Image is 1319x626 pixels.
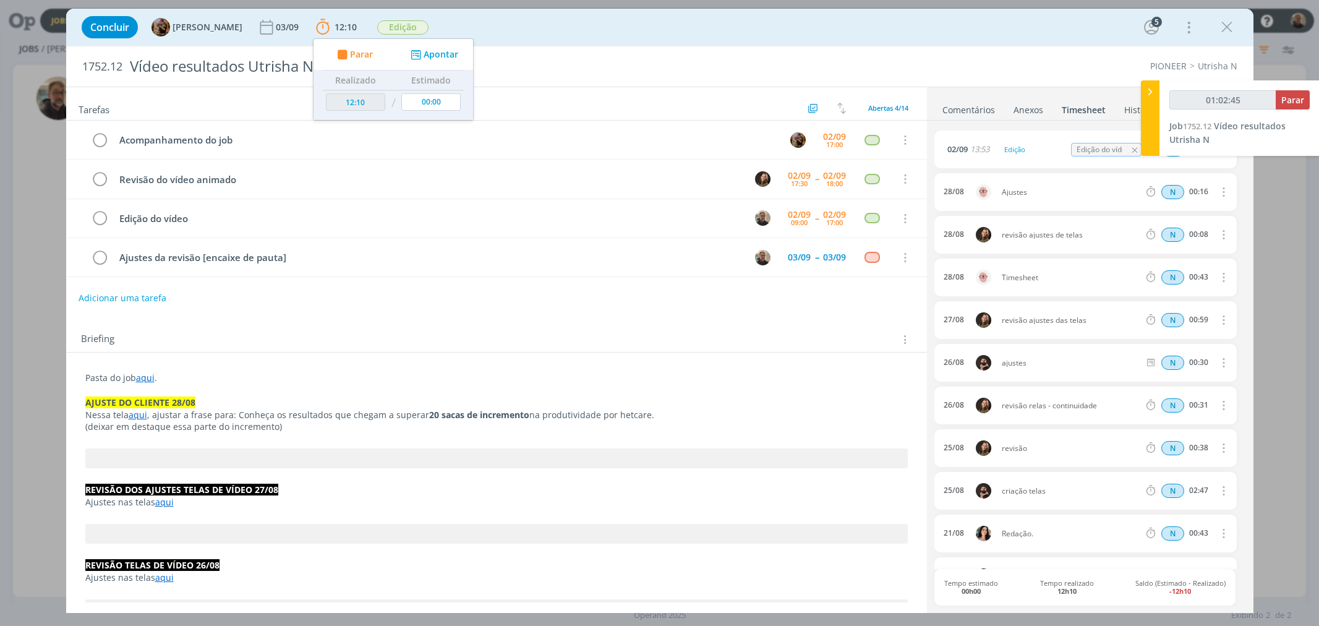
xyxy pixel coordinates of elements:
img: arrow-down-up.svg [837,103,846,114]
button: A[PERSON_NAME] [152,18,242,36]
div: 02/09 [823,132,846,141]
span: N [1161,270,1184,285]
span: ajustes [997,359,1145,367]
a: aqui [155,572,174,583]
ul: 12:10 [313,38,474,121]
th: Estimado [398,71,464,90]
div: Acompanhamento do job [114,132,779,148]
div: 25/08 [944,486,964,495]
span: N [1161,228,1184,242]
strong: 20 sacas de incremento [429,409,529,421]
span: revisão ajustes das telas [997,317,1145,324]
div: Horas normais [1161,356,1184,370]
img: J [976,312,991,328]
button: Adicionar uma tarefa [78,287,167,309]
b: 00h00 [962,586,981,596]
span: 02/09 [947,145,968,153]
div: 28/08 [944,273,964,281]
span: -- [815,253,819,262]
button: J [754,169,772,188]
span: revisão ajustes de telas [997,231,1145,239]
a: Timesheet [1061,98,1106,116]
img: J [976,227,991,242]
span: Tempo realizado [1040,579,1094,595]
div: 03/09 [276,23,301,32]
div: dialog [66,9,1253,613]
span: Redação. [997,530,1145,538]
span: Tarefas [79,101,109,116]
div: 21/08 [944,529,964,538]
p: Nessa tela , ajustar a frase para: Conheça os resultados que chegam a superar na produtividade po... [85,409,908,421]
span: N [1161,526,1184,541]
div: Horas normais [1161,270,1184,285]
span: Vídeo resultados Utrisha N [1169,120,1286,145]
div: 00:43 [1189,529,1208,538]
div: 18:00 [826,180,843,187]
span: revisão relas - continuidade [997,402,1145,409]
span: N [1161,484,1184,498]
a: aqui [155,496,174,508]
a: Histórico [1124,98,1161,116]
button: Parar [1276,90,1310,109]
div: Horas normais [1161,185,1184,199]
span: 12:10 [335,21,357,33]
div: Horas normais [1161,228,1184,242]
b: -12h10 [1169,586,1191,596]
img: A [152,18,170,36]
span: N [1161,356,1184,370]
a: Comentários [942,98,996,116]
span: Tempo estimado [944,579,998,595]
img: D [976,355,991,371]
button: R [754,248,772,267]
div: 00:16 [1189,187,1208,196]
span: criação telas [997,487,1145,495]
a: Utrisha N [1198,60,1237,72]
div: Horas normais [1161,398,1184,413]
a: PIONEER [1150,60,1187,72]
p: Ajustes nas telas [85,496,908,508]
span: 1752.12 [82,60,122,74]
div: 00:30 [1189,358,1208,367]
button: R [754,209,772,228]
div: 28/08 [944,230,964,239]
div: Horas normais [1161,441,1184,455]
div: 02/09 [788,210,811,219]
div: 00:38 [1189,444,1208,452]
strong: REVISÃO DOS AJUSTES TELAS DE VÍDEO 27/08 [85,484,278,495]
p: Ajustes nas telas [85,572,908,584]
div: 03/09 [788,253,811,262]
button: Concluir [82,16,138,38]
button: 12:10 [313,17,360,37]
img: T [976,568,991,584]
button: A [789,131,808,149]
div: 00:43 [1189,273,1208,281]
span: revisão [997,445,1145,452]
span: -- [815,174,819,183]
div: Edição do vídeo [114,211,744,226]
div: 00:31 [1189,401,1208,409]
img: J [976,440,991,456]
div: Edição [1002,143,1069,156]
img: J [755,171,770,187]
div: Horas normais [1161,484,1184,498]
div: 02/09 [823,171,846,180]
div: 26/08 [944,358,964,367]
img: J [976,398,991,413]
span: Timesheet [997,274,1145,281]
span: Abertas 4/14 [868,103,908,113]
strong: AJUSTE DO CLIENTE 28/08 [85,397,195,408]
img: R [755,210,770,226]
div: Revisão do vídeo animado [114,172,744,187]
button: 5 [1142,17,1161,37]
div: 17:00 [826,219,843,226]
img: D [976,483,991,499]
span: [PERSON_NAME] [173,23,242,32]
div: 5 [1151,17,1162,27]
span: Briefing [81,332,114,348]
span: Parar [1281,94,1304,106]
span: -- [815,214,819,223]
img: T [976,526,991,541]
div: Vídeo resultados Utrisha N [125,51,751,82]
img: A [790,132,806,148]
div: 27/08 [944,315,964,324]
